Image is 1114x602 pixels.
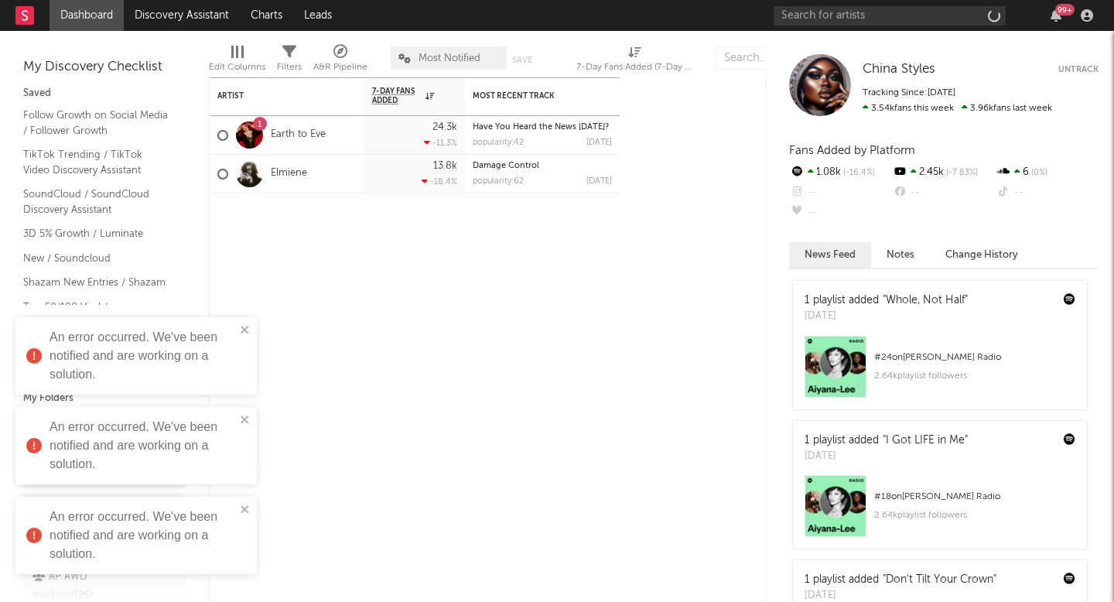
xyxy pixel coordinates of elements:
[789,242,871,268] button: News Feed
[789,145,915,156] span: Fans Added by Platform
[996,183,1099,203] div: --
[863,88,955,97] span: Tracking Since: [DATE]
[576,39,692,84] div: 7-Day Fans Added (7-Day Fans Added)
[240,503,251,518] button: close
[841,169,875,177] span: -16.4 %
[422,176,457,186] div: -18.4 %
[473,162,539,170] a: Damage Control
[271,128,326,142] a: Earth to Eve
[424,138,457,148] div: -11.3 %
[863,104,954,113] span: 3.54k fans this week
[473,91,589,101] div: Most Recent Track
[23,84,186,103] div: Saved
[805,433,968,449] div: 1 playlist added
[871,242,930,268] button: Notes
[23,274,170,291] a: Shazam New Entries / Shazam
[23,250,170,267] a: New / Soundcloud
[209,58,265,77] div: Edit Columns
[863,104,1052,113] span: 3.96k fans last week
[576,58,692,77] div: 7-Day Fans Added (7-Day Fans Added)
[874,367,1075,385] div: 2.64k playlist followers
[473,177,524,186] div: popularity: 62
[930,242,1034,268] button: Change History
[23,299,170,346] a: Top 50/100 Viral / Spotify/Apple Discovery Assistant
[271,167,307,180] a: Elmiene
[863,62,935,77] a: China Styles
[240,413,251,428] button: close
[774,6,1006,26] input: Search for artists
[23,186,170,217] a: SoundCloud / SoundCloud Discovery Assistant
[874,348,1075,367] div: # 24 on [PERSON_NAME] Radio
[277,39,302,84] div: Filters
[473,139,524,147] div: popularity: 42
[473,162,612,170] div: Damage Control
[372,87,422,105] span: 7-Day Fans Added
[805,292,968,309] div: 1 playlist added
[883,295,968,306] a: "Whole, Not Half"
[874,506,1075,525] div: 2.64k playlist followers
[23,107,170,139] a: Follow Growth on Social Media / Follower Growth
[805,572,996,588] div: 1 playlist added
[793,475,1087,549] a: #18on[PERSON_NAME] Radio2.64kplaylist followers
[473,123,612,132] div: Have You Heard the News Today?
[1055,4,1075,15] div: 99 +
[789,162,892,183] div: 1.08k
[419,53,480,63] span: Most Notified
[586,177,612,186] div: [DATE]
[23,58,186,77] div: My Discovery Checklist
[863,63,935,76] span: China Styles
[789,183,892,203] div: --
[277,58,302,77] div: Filters
[892,162,995,183] div: 2.45k
[874,487,1075,506] div: # 18 on [PERSON_NAME] Radio
[805,449,968,464] div: [DATE]
[209,39,265,84] div: Edit Columns
[586,139,612,147] div: [DATE]
[512,56,532,64] button: Save
[716,46,832,70] input: Search...
[50,328,235,384] div: An error occurred. We've been notified and are working on a solution.
[793,336,1087,409] a: #24on[PERSON_NAME] Radio2.64kplaylist followers
[313,58,367,77] div: A&R Pipeline
[1058,62,1099,77] button: Untrack
[432,122,457,132] div: 24.3k
[883,574,996,585] a: "Don't Tilt Your Crown"
[217,91,333,101] div: Artist
[433,161,457,171] div: 13.8k
[50,508,235,563] div: An error occurred. We've been notified and are working on a solution.
[1029,169,1047,177] span: 0 %
[996,162,1099,183] div: 6
[23,225,170,242] a: 3D 5% Growth / Luminate
[892,183,995,203] div: --
[1051,9,1061,22] button: 99+
[473,123,609,132] a: Have You Heard the News [DATE]?
[240,323,251,338] button: close
[313,39,367,84] div: A&R Pipeline
[50,418,235,474] div: An error occurred. We've been notified and are working on a solution.
[883,435,968,446] a: "I Got LIFE in Me"
[789,203,892,223] div: --
[805,309,968,324] div: [DATE]
[944,169,978,177] span: -7.83 %
[23,146,170,178] a: TikTok Trending / TikTok Video Discovery Assistant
